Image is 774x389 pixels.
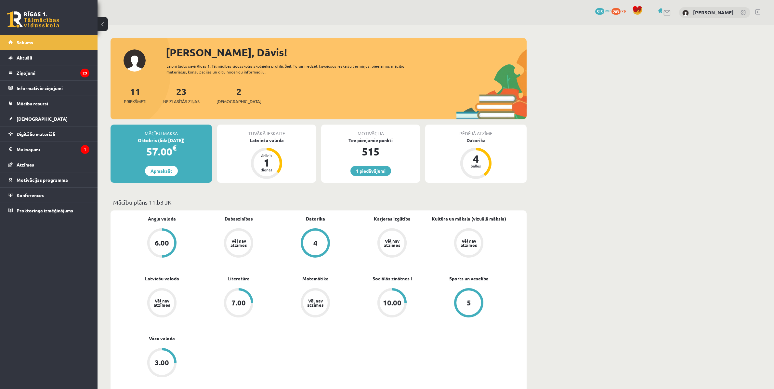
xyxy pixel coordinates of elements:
[430,228,507,259] a: Vēl nav atzīmes
[124,228,200,259] a: 6.00
[17,208,73,213] span: Proktoringa izmēģinājums
[374,215,411,222] a: Karjeras izglītība
[217,137,316,144] div: Latviešu valoda
[321,144,420,159] div: 515
[17,65,89,80] legend: Ziņojumi
[350,166,391,176] a: 1 piedāvājumi
[153,299,171,307] div: Vēl nav atzīmes
[163,98,200,105] span: Neizlasītās ziņas
[111,144,212,159] div: 57.00
[257,154,276,157] div: Atlicis
[7,11,59,28] a: Rīgas 1. Tālmācības vidusskola
[111,137,212,144] div: Oktobris (līdz [DATE])
[383,299,401,306] div: 10.00
[124,288,200,319] a: Vēl nav atzīmes
[8,142,89,157] a: Maksājumi1
[466,164,486,168] div: balles
[200,228,277,259] a: Vēl nav atzīmes
[8,172,89,187] a: Motivācijas programma
[111,125,212,137] div: Mācību maksa
[113,198,524,207] p: Mācību plāns 11.b3 JK
[8,111,89,126] a: [DEMOGRAPHIC_DATA]
[163,86,200,105] a: 23Neizlasītās ziņas
[17,192,44,198] span: Konferences
[277,228,354,259] a: 4
[425,137,527,180] a: Datorika 4 balles
[432,215,506,222] a: Kultūra un māksla (vizuālā māksla)
[80,69,89,77] i: 23
[8,188,89,203] a: Konferences
[17,81,89,96] legend: Informatīvie ziņojumi
[306,299,324,307] div: Vēl nav atzīmes
[17,101,48,106] span: Mācību resursi
[373,275,412,282] a: Sociālās zinātnes I
[354,228,430,259] a: Vēl nav atzīmes
[277,288,354,319] a: Vēl nav atzīmes
[313,239,318,247] div: 4
[166,63,416,75] div: Laipni lūgts savā Rīgas 1. Tālmācības vidusskolas skolnieka profilā. Šeit Tu vari redzēt tuvojošo...
[430,288,507,319] a: 5
[230,239,248,247] div: Vēl nav atzīmes
[302,275,329,282] a: Matemātika
[217,137,316,180] a: Latviešu valoda Atlicis 1 dienas
[460,239,478,247] div: Vēl nav atzīmes
[257,157,276,168] div: 1
[149,335,175,342] a: Vācu valoda
[217,125,316,137] div: Tuvākā ieskaite
[166,45,527,60] div: [PERSON_NAME], Dāvis!
[200,288,277,319] a: 7.00
[17,162,34,168] span: Atzīmes
[216,86,261,105] a: 2[DEMOGRAPHIC_DATA]
[425,125,527,137] div: Pēdējā atzīme
[145,275,179,282] a: Latviešu valoda
[17,142,89,157] legend: Maksājumi
[383,239,401,247] div: Vēl nav atzīmes
[124,98,146,105] span: Priekšmeti
[145,166,178,176] a: Apmaksāt
[124,348,200,379] a: 3.00
[8,65,89,80] a: Ziņojumi23
[257,168,276,172] div: dienas
[155,239,169,247] div: 6.00
[8,96,89,111] a: Mācību resursi
[225,215,253,222] a: Dabaszinības
[8,157,89,172] a: Atzīmes
[595,8,604,15] span: 515
[172,143,177,153] span: €
[81,145,89,154] i: 1
[228,275,250,282] a: Literatūra
[321,125,420,137] div: Motivācija
[17,177,68,183] span: Motivācijas programma
[611,8,621,15] span: 283
[467,299,471,306] div: 5
[155,359,169,366] div: 3.00
[231,299,246,306] div: 7.00
[425,137,527,144] div: Datorika
[8,127,89,141] a: Digitālie materiāli
[622,8,626,13] span: xp
[466,154,486,164] div: 4
[17,39,33,45] span: Sākums
[216,98,261,105] span: [DEMOGRAPHIC_DATA]
[306,215,325,222] a: Datorika
[17,131,55,137] span: Digitālie materiāli
[8,50,89,65] a: Aktuāli
[321,137,420,144] div: Tev pieejamie punkti
[8,81,89,96] a: Informatīvie ziņojumi
[605,8,610,13] span: mP
[682,10,689,16] img: Dāvis Sauja
[8,203,89,218] a: Proktoringa izmēģinājums
[124,86,146,105] a: 11Priekšmeti
[449,275,489,282] a: Sports un veselība
[693,9,734,16] a: [PERSON_NAME]
[8,35,89,50] a: Sākums
[17,116,68,122] span: [DEMOGRAPHIC_DATA]
[595,8,610,13] a: 515 mP
[354,288,430,319] a: 10.00
[148,215,176,222] a: Angļu valoda
[17,55,32,60] span: Aktuāli
[611,8,629,13] a: 283 xp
